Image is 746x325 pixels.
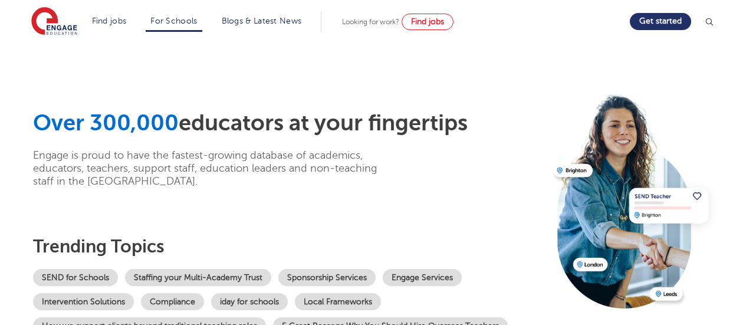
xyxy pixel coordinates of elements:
a: Blogs & Latest News [222,17,302,25]
a: Find jobs [402,14,453,30]
a: Staffing your Multi-Academy Trust [125,269,271,286]
a: Sponsorship Services [278,269,376,286]
a: Local Frameworks [295,293,381,310]
a: Intervention Solutions [33,293,134,310]
p: Engage is proud to have the fastest-growing database of academics, educators, teachers, support s... [33,149,396,188]
span: Over 300,000 [33,110,179,136]
span: Find jobs [411,17,444,26]
a: Compliance [141,293,204,310]
a: Engage Services [383,269,462,286]
h1: educators at your fingertips [33,110,545,137]
a: iday for schools [211,293,288,310]
a: SEND for Schools [33,269,118,286]
a: Get started [630,13,691,30]
a: Find jobs [92,17,127,25]
span: Looking for work? [342,18,399,26]
h3: Trending topics [33,236,545,257]
a: For Schools [150,17,197,25]
img: Engage Education [31,7,77,37]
